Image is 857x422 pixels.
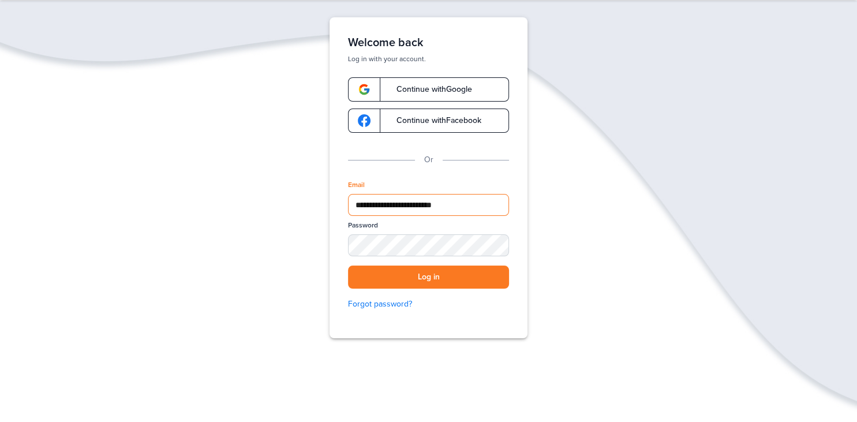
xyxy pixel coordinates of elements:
[348,54,509,64] p: Log in with your account.
[358,114,371,127] img: google-logo
[358,83,371,96] img: google-logo
[385,85,472,94] span: Continue with Google
[348,194,509,216] input: Email
[348,77,509,102] a: google-logoContinue withGoogle
[385,117,481,125] span: Continue with Facebook
[348,109,509,133] a: google-logoContinue withFacebook
[348,180,365,190] label: Email
[424,154,433,166] p: Or
[348,298,509,311] a: Forgot password?
[348,266,509,289] button: Log in
[348,36,509,50] h1: Welcome back
[348,234,509,256] input: Password
[348,221,378,230] label: Password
